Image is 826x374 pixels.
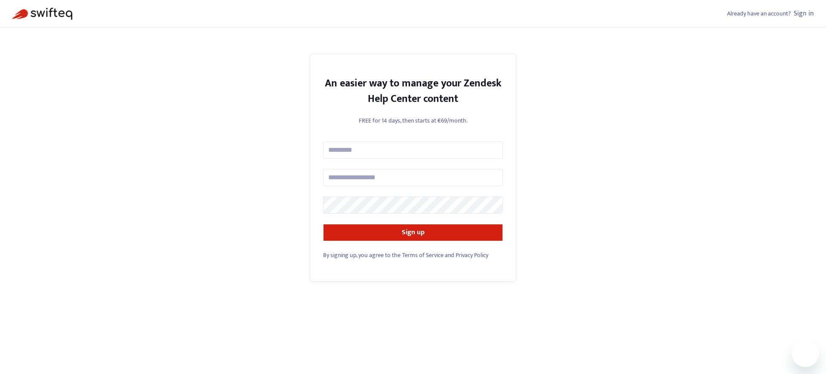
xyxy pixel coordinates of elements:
strong: Sign up [402,227,425,238]
img: Swifteq [12,8,72,20]
span: Already have an account? [727,9,791,18]
div: and [323,251,503,260]
button: Sign up [323,224,503,241]
strong: An easier way to manage your Zendesk Help Center content [325,75,502,107]
a: Sign in [794,8,814,19]
p: FREE for 14 days, then starts at €69/month. [323,116,503,125]
a: Privacy Policy [456,250,488,260]
a: Terms of Service [402,250,444,260]
iframe: Button to launch messaging window [792,340,819,367]
span: By signing up, you agree to the [323,250,401,260]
